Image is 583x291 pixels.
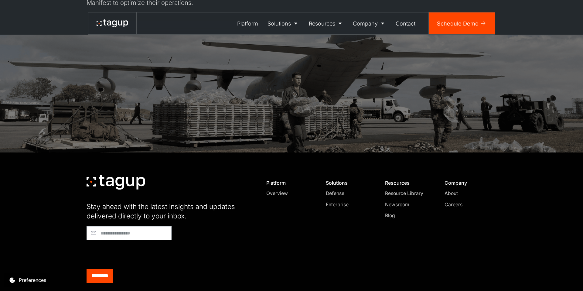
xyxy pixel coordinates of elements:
[237,19,258,28] div: Platform
[326,180,372,186] div: Solutions
[309,19,335,28] div: Resources
[266,190,313,197] a: Overview
[353,19,378,28] div: Company
[385,190,431,197] a: Resource Library
[87,202,251,221] div: Stay ahead with the latest insights and updates delivered directly to your inbox.
[19,276,46,284] div: Preferences
[232,12,263,34] a: Platform
[268,19,291,28] div: Solutions
[391,12,420,34] a: Contact
[87,226,251,283] form: Footer - Early Access
[429,12,495,34] a: Schedule Demo
[445,180,491,186] div: Company
[437,19,479,28] div: Schedule Demo
[385,212,431,219] a: Blog
[263,12,304,34] a: Solutions
[348,12,391,34] a: Company
[326,190,372,197] a: Defense
[396,19,415,28] div: Contact
[326,201,372,208] a: Enterprise
[266,180,313,186] div: Platform
[304,12,348,34] a: Resources
[385,180,431,186] div: Resources
[385,201,431,208] a: Newsroom
[445,190,491,197] a: About
[87,243,179,266] iframe: reCAPTCHA
[445,201,491,208] a: Careers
